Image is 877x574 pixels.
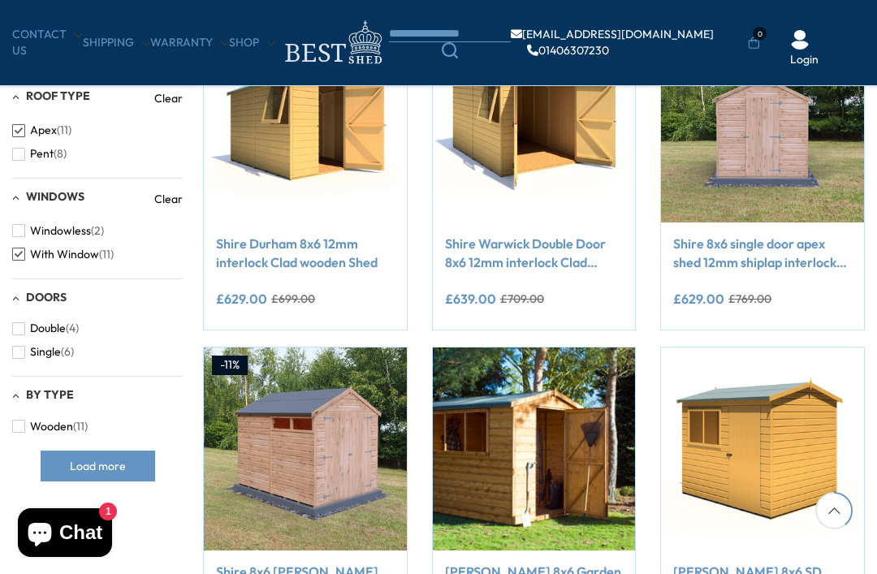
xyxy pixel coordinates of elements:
[13,508,117,561] inbox-online-store-chat: Shopify online store chat
[445,235,624,271] a: Shire Warwick Double Door 8x6 12mm interlock Clad wooden Shed
[500,293,544,304] del: £709.00
[673,235,852,271] a: Shire 8x6 single door apex shed 12mm shiplap interlock cladding
[216,235,395,271] a: Shire Durham 8x6 12mm interlock Clad wooden Shed
[229,35,275,51] a: Shop
[61,345,74,359] span: (6)
[212,356,248,375] div: -11%
[12,142,67,166] button: Pent
[275,16,389,69] img: logo
[154,191,183,207] a: Clear
[748,35,760,51] a: 0
[12,119,71,142] button: Apex
[753,27,767,41] span: 0
[728,293,771,304] del: £769.00
[26,88,90,103] span: Roof Type
[30,147,54,161] span: Pent
[790,52,819,68] a: Login
[26,387,74,402] span: By Type
[527,45,609,56] a: 01406307230
[790,30,810,50] img: User Icon
[30,123,57,137] span: Apex
[26,189,84,204] span: Windows
[673,292,724,305] ins: £629.00
[30,322,66,335] span: Double
[511,28,714,40] a: [EMAIL_ADDRESS][DOMAIN_NAME]
[70,460,126,472] span: Load more
[54,147,67,161] span: (8)
[30,345,61,359] span: Single
[83,35,150,51] a: Shipping
[445,292,496,305] ins: £639.00
[12,219,104,243] button: Windowless
[66,322,79,335] span: (4)
[30,420,73,434] span: Wooden
[389,42,511,58] a: Search
[216,292,267,305] ins: £629.00
[91,224,104,238] span: (2)
[41,451,155,481] button: Load more
[57,123,71,137] span: (11)
[30,224,91,238] span: Windowless
[12,317,79,340] button: Double
[271,293,315,304] del: £699.00
[12,243,114,266] button: With Window
[154,90,183,106] a: Clear
[150,35,229,51] a: Warranty
[12,415,88,438] button: Wooden
[26,290,67,304] span: Doors
[99,248,114,261] span: (11)
[12,27,83,58] a: CONTACT US
[73,420,88,434] span: (11)
[30,248,99,261] span: With Window
[12,340,74,364] button: Single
